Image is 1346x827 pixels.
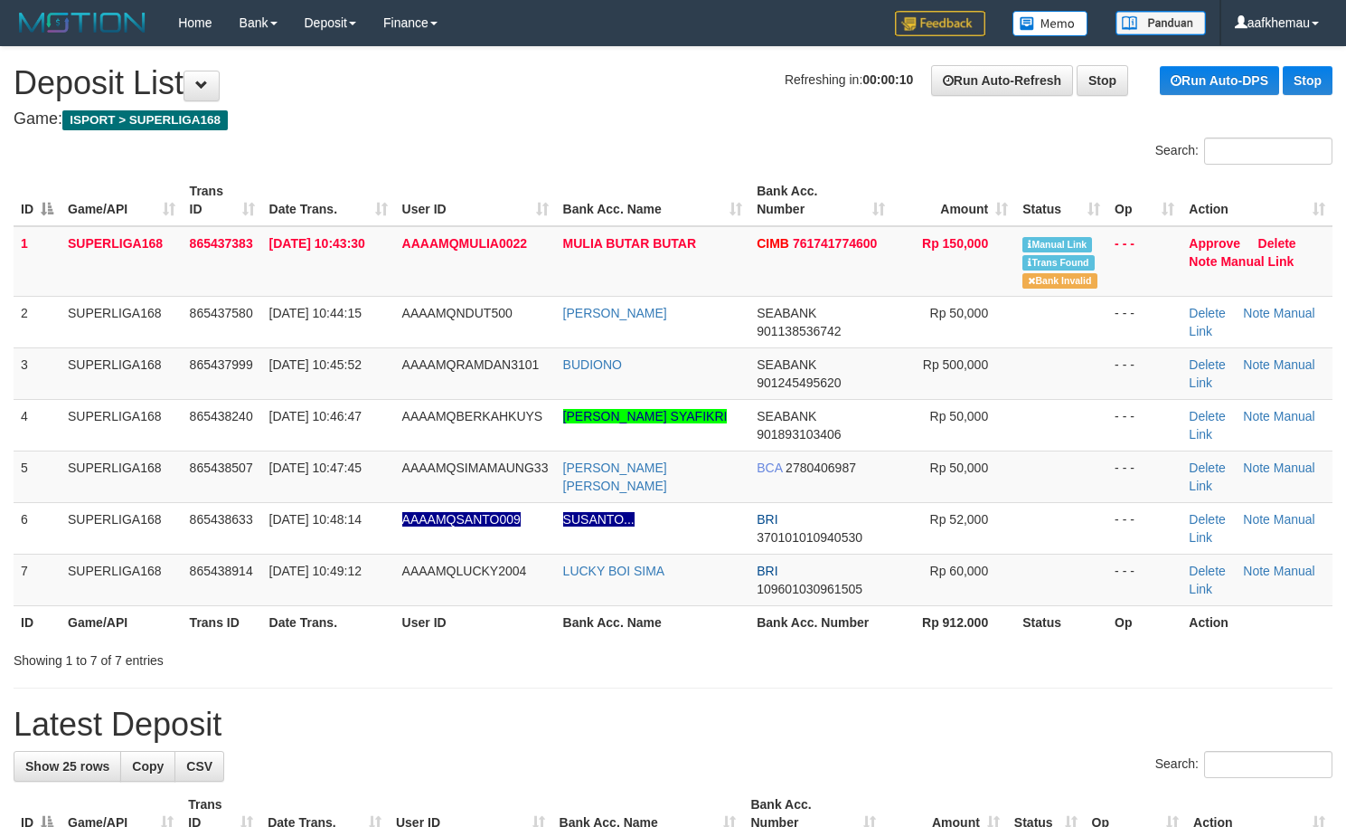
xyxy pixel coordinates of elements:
span: Manually Linked [1022,237,1092,252]
a: Copy [120,751,175,782]
a: Note [1243,409,1270,423]
th: Date Trans.: activate to sort column ascending [262,175,395,226]
th: Rp 912.000 [892,605,1016,639]
th: Trans ID [183,605,262,639]
th: Game/API: activate to sort column ascending [61,175,183,226]
a: Delete [1189,409,1225,423]
td: - - - [1107,554,1181,605]
a: Run Auto-DPS [1160,66,1279,95]
span: Copy [132,759,164,774]
label: Search: [1155,751,1332,778]
td: 7 [14,554,61,605]
td: SUPERLIGA168 [61,347,183,399]
span: CSV [186,759,212,774]
th: Status [1015,605,1107,639]
h1: Deposit List [14,65,1332,101]
span: Show 25 rows [25,759,109,774]
span: BRI [757,564,777,578]
span: [DATE] 10:47:45 [269,461,362,475]
img: Feedback.jpg [895,11,985,36]
td: - - - [1107,502,1181,554]
a: Delete [1189,564,1225,578]
th: User ID [395,605,556,639]
td: SUPERLIGA168 [61,451,183,502]
th: User ID: activate to sort column ascending [395,175,556,226]
th: ID: activate to sort column descending [14,175,61,226]
td: 2 [14,296,61,347]
input: Search: [1204,138,1332,165]
td: SUPERLIGA168 [61,226,183,297]
span: Copy 901245495620 to clipboard [757,375,841,390]
a: Manual Link [1189,564,1314,596]
span: BCA [757,461,782,475]
th: Action: activate to sort column ascending [1181,175,1332,226]
span: AAAAMQNDUT500 [402,306,513,320]
span: Rp 60,000 [930,564,989,578]
a: [PERSON_NAME] [PERSON_NAME] [563,461,667,493]
span: 865437580 [190,306,253,320]
h4: Game: [14,110,1332,128]
td: 1 [14,226,61,297]
th: Amount: activate to sort column ascending [892,175,1016,226]
th: Bank Acc. Name: activate to sort column ascending [556,175,750,226]
span: Similar transaction found [1022,255,1095,271]
span: AAAAMQLUCKY2004 [402,564,527,578]
span: Rp 500,000 [923,357,988,372]
a: MULIA BUTAR BUTAR [563,236,697,251]
span: 865438507 [190,461,253,475]
a: Run Auto-Refresh [931,65,1073,96]
td: - - - [1107,226,1181,297]
a: Manual Link [1189,512,1314,545]
th: Op: activate to sort column ascending [1107,175,1181,226]
th: Bank Acc. Number [749,605,891,639]
a: Approve [1189,236,1240,251]
span: [DATE] 10:46:47 [269,409,362,423]
th: Action [1181,605,1332,639]
span: Copy 109601030961505 to clipboard [757,582,862,596]
span: Copy 901138536742 to clipboard [757,324,841,338]
span: 865438633 [190,512,253,527]
a: Stop [1077,65,1128,96]
a: SUSANTO... [563,512,635,527]
span: [DATE] 10:48:14 [269,512,362,527]
td: SUPERLIGA168 [61,502,183,554]
a: BUDIONO [563,357,622,372]
h1: Latest Deposit [14,707,1332,743]
span: Rp 150,000 [922,236,988,251]
a: Note [1189,254,1217,269]
span: [DATE] 10:45:52 [269,357,362,372]
a: Delete [1189,306,1225,320]
span: AAAAMQMULIA0022 [402,236,527,251]
td: 3 [14,347,61,399]
a: Manual Link [1220,254,1294,269]
span: SEABANK [757,409,816,423]
span: Copy 370101010940530 to clipboard [757,530,862,545]
span: 865437383 [190,236,253,251]
span: Rp 50,000 [930,306,989,320]
span: Rp 50,000 [930,461,989,475]
span: AAAAMQRAMDAN3101 [402,357,540,372]
th: Date Trans. [262,605,395,639]
a: Delete [1189,461,1225,475]
a: Note [1243,564,1270,578]
strong: 00:00:10 [862,72,913,87]
span: CIMB [757,236,789,251]
a: Note [1243,461,1270,475]
span: SEABANK [757,306,816,320]
span: Copy 761741774600 to clipboard [793,236,877,251]
a: Manual Link [1189,461,1314,493]
span: ISPORT > SUPERLIGA168 [62,110,228,130]
span: 865438914 [190,564,253,578]
input: Search: [1204,751,1332,778]
th: Bank Acc. Name [556,605,750,639]
a: Manual Link [1189,409,1314,442]
td: 5 [14,451,61,502]
td: 4 [14,399,61,451]
span: Bank is not match [1022,273,1097,289]
th: Bank Acc. Number: activate to sort column ascending [749,175,891,226]
a: Delete [1189,512,1225,527]
a: CSV [174,751,224,782]
span: Nama rekening ada tanda titik/strip, harap diedit [402,512,521,527]
span: [DATE] 10:44:15 [269,306,362,320]
span: [DATE] 10:43:30 [269,236,365,251]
